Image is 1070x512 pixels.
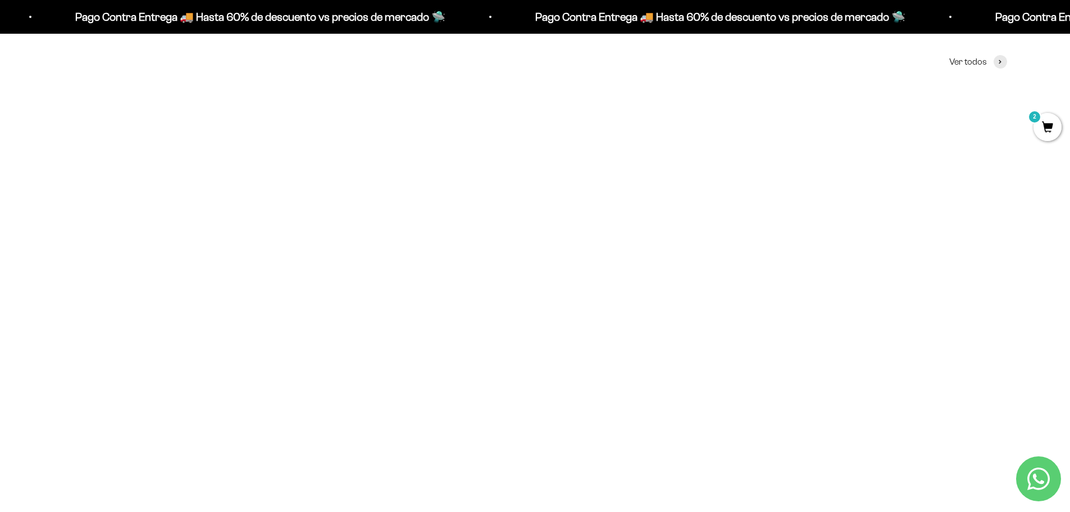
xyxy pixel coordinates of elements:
a: 2 [1033,122,1062,134]
p: Pago Contra Entrega 🚚 Hasta 60% de descuento vs precios de mercado 🛸 [74,8,444,26]
p: Pago Contra Entrega 🚚 Hasta 60% de descuento vs precios de mercado 🛸 [534,8,904,26]
span: Ver todos [949,55,987,69]
mark: 2 [1028,110,1041,124]
a: Ver todos [949,55,1007,69]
